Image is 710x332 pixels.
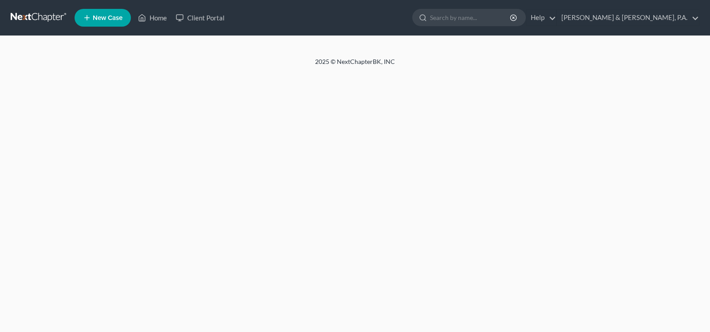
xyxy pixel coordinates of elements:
[557,10,699,26] a: [PERSON_NAME] & [PERSON_NAME], P.A.
[93,15,122,21] span: New Case
[430,9,511,26] input: Search by name...
[171,10,229,26] a: Client Portal
[526,10,556,26] a: Help
[102,57,608,73] div: 2025 © NextChapterBK, INC
[134,10,171,26] a: Home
